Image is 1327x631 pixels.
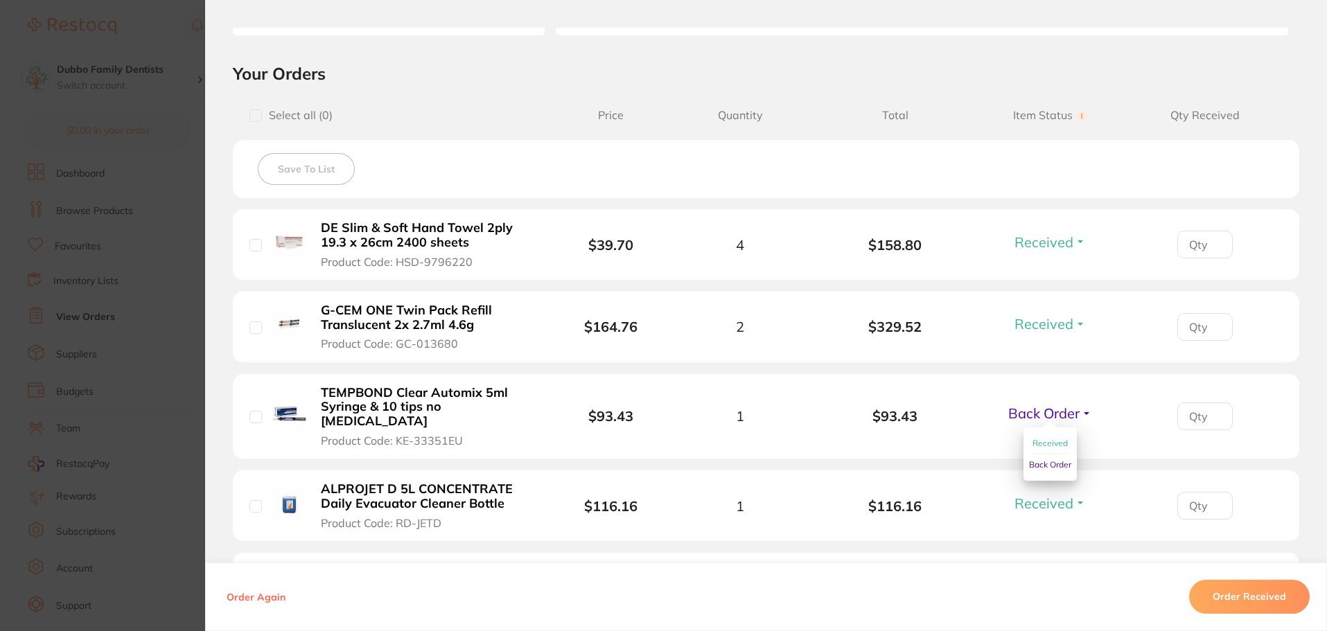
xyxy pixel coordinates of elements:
span: Qty Received [1127,109,1283,122]
input: Qty [1177,313,1233,341]
input: Qty [1177,402,1233,430]
b: $116.16 [584,497,638,515]
input: Qty [1177,492,1233,519]
b: TEMPBOND Clear Automix 5ml Syringe & 10 tips no [MEDICAL_DATA] [321,386,535,429]
span: 4 [736,237,744,253]
span: Received [1032,438,1068,448]
button: G-CEM ONE Twin Pack Refill Translucent 2x 2.7ml 4.6g Product Code: GC-013680 [317,303,539,351]
b: $164.76 [584,318,638,335]
b: $39.70 [588,236,633,254]
button: Back Order [1029,454,1071,475]
b: G-CEM ONE Twin Pack Refill Translucent 2x 2.7ml 4.6g [321,303,535,332]
span: Product Code: RD-JETD [321,517,441,529]
img: ALPROJET D 5L CONCENTRATE Daily Evacuator Cleaner Bottle [272,488,306,522]
span: 1 [736,498,744,514]
span: Received [1014,495,1073,512]
span: Select all ( 0 ) [262,109,333,122]
button: Received [1010,233,1090,251]
span: Back Order [1008,405,1080,422]
input: Qty [1177,231,1233,258]
span: 2 [736,319,744,335]
img: G-CEM ONE Twin Pack Refill Translucent 2x 2.7ml 4.6g [272,308,306,342]
span: Product Code: KE-33351EU [321,434,463,447]
button: ALPROJET D 5L CONCENTRATE Daily Evacuator Cleaner Bottle Product Code: RD-JETD [317,481,539,530]
button: Received [1010,495,1090,512]
button: Received [1032,433,1068,454]
button: TEMPBOND Clear Automix 5ml Syringe & 10 tips no [MEDICAL_DATA] Product Code: KE-33351EU [317,385,539,447]
button: Back Order [1004,405,1096,422]
span: Price [559,109,662,122]
img: DE Slim & Soft Hand Towel 2ply 19.3 x 26cm 2400 sheets [272,226,306,260]
span: Quantity [662,109,818,122]
b: $329.52 [818,319,973,335]
b: $158.80 [818,237,973,253]
button: Order Again [222,591,290,603]
b: $93.43 [588,407,633,425]
span: Product Code: HSD-9796220 [321,256,473,268]
span: Item Status [973,109,1128,122]
img: TEMPBOND Clear Automix 5ml Syringe & 10 tips no triclosan [272,398,306,432]
span: Back Order [1029,459,1071,470]
span: Total [818,109,973,122]
b: $93.43 [818,408,973,424]
span: Product Code: GC-013680 [321,337,458,350]
span: Received [1014,315,1073,332]
b: $116.16 [818,498,973,514]
span: 1 [736,408,744,424]
span: Received [1014,233,1073,251]
button: Order Received [1189,580,1310,614]
b: DE Slim & Soft Hand Towel 2ply 19.3 x 26cm 2400 sheets [321,221,535,249]
h2: Your Orders [233,63,1299,84]
button: DE Slim & Soft Hand Towel 2ply 19.3 x 26cm 2400 sheets Product Code: HSD-9796220 [317,220,539,269]
button: Save To List [258,153,355,185]
b: ALPROJET D 5L CONCENTRATE Daily Evacuator Cleaner Bottle [321,482,535,510]
button: Received [1010,315,1090,332]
